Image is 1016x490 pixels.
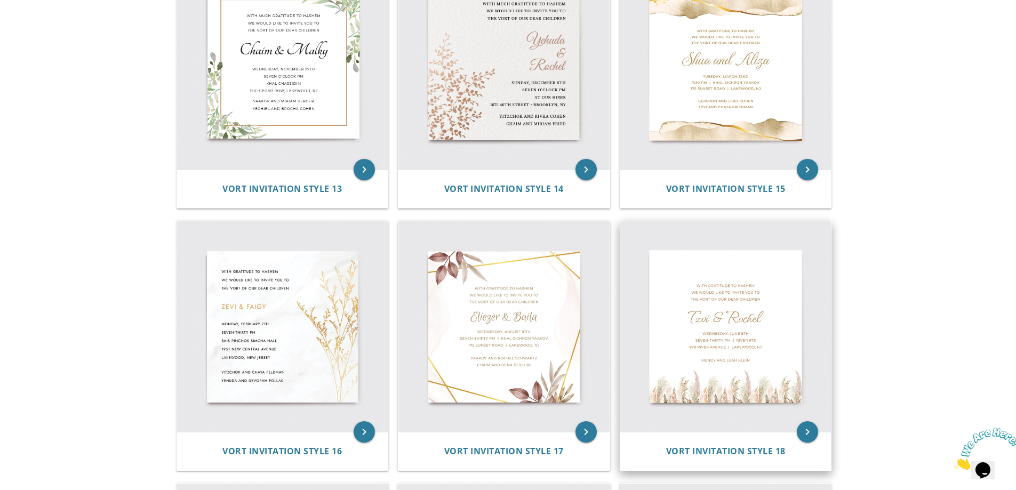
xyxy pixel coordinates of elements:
[950,423,1016,474] iframe: chat widget
[444,445,564,457] span: Vort Invitation Style 17
[666,184,786,194] a: Vort Invitation Style 15
[4,4,70,46] img: Chat attention grabber
[354,421,375,443] a: keyboard_arrow_right
[444,184,564,194] a: Vort Invitation Style 14
[666,445,786,457] span: Vort Invitation Style 18
[444,446,564,456] a: Vort Invitation Style 17
[620,221,831,432] img: Vort Invitation Style 18
[354,159,375,180] a: keyboard_arrow_right
[575,421,597,443] a: keyboard_arrow_right
[177,221,388,432] img: Vort Invitation Style 16
[666,446,786,456] a: Vort Invitation Style 18
[222,183,342,195] span: Vort Invitation Style 13
[666,183,786,195] span: Vort Invitation Style 15
[398,221,610,432] img: Vort Invitation Style 17
[797,159,818,180] a: keyboard_arrow_right
[575,159,597,180] a: keyboard_arrow_right
[444,183,564,195] span: Vort Invitation Style 14
[222,446,342,456] a: Vort Invitation Style 16
[797,421,818,443] a: keyboard_arrow_right
[222,184,342,194] a: Vort Invitation Style 13
[222,445,342,457] span: Vort Invitation Style 16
